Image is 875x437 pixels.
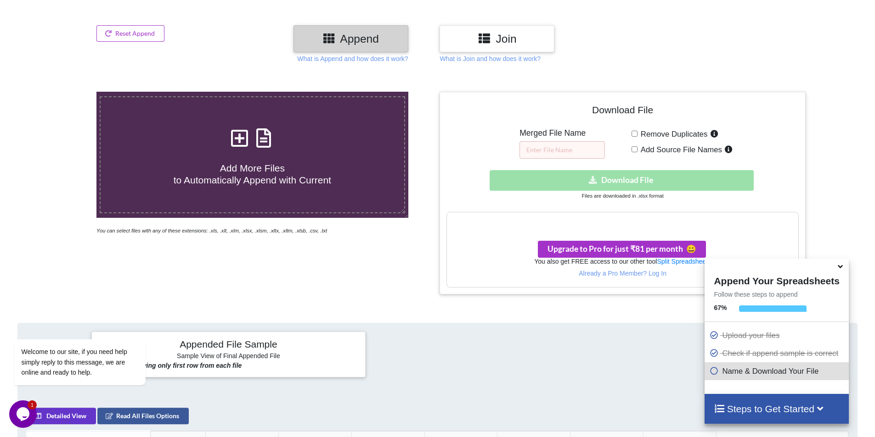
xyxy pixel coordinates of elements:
[98,352,359,361] h6: Sample View of Final Appended File
[96,25,164,42] button: Reset Append
[683,244,696,254] span: smile
[447,217,798,227] h3: Your files are more than 1 MB
[581,193,663,199] small: Files are downloaded in .xlsx format
[657,258,711,265] a: Split Spreadsheets
[97,408,189,424] button: Read All Files Options
[705,273,848,287] h4: Append Your Spreadsheets
[129,362,242,369] b: Showing only first row from each file
[714,304,727,311] b: 67 %
[705,290,848,299] p: Follow these steps to append
[9,400,39,428] iframe: chat widget
[709,330,846,341] p: Upload your files
[709,365,846,377] p: Name & Download Your File
[714,403,839,415] h4: Steps to Get Started
[300,32,401,45] h3: Append
[98,338,359,351] h4: Appended File Sample
[174,163,331,185] span: Add More Files to Automatically Append with Current
[447,269,798,278] p: Already a Pro Member? Log In
[446,32,548,45] h3: Join
[446,99,798,125] h4: Download File
[638,145,722,154] span: Add Source File Names
[440,54,540,63] p: What is Join and how does it work?
[447,258,798,266] h6: You also get FREE access to our other tool
[519,128,605,138] h5: Merged File Name
[297,54,408,63] p: What is Append and how does it work?
[538,241,706,258] button: Upgrade to Pro for just ₹81 per monthsmile
[638,130,708,138] span: Remove Duplicates
[548,244,696,254] span: Upgrade to Pro for just ₹81 per month
[9,256,175,396] iframe: chat widget
[96,228,327,233] i: You can select files with any of these extensions: .xls, .xlt, .xlm, .xlsx, .xlsm, .xltx, .xltm, ...
[519,141,605,159] input: Enter File Name
[709,348,846,359] p: Check if append sample is correct
[26,408,96,424] button: Detailed View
